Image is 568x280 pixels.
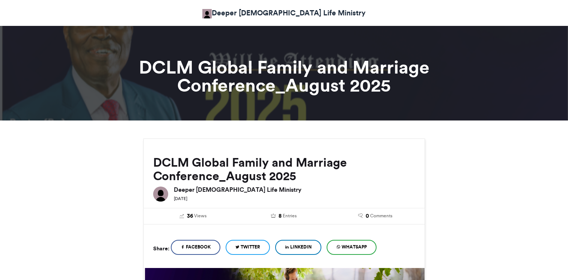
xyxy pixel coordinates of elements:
[194,212,206,219] span: Views
[153,212,233,220] a: 36 Views
[202,8,366,18] a: Deeper [DEMOGRAPHIC_DATA] Life Ministry
[187,212,193,220] span: 36
[226,240,270,255] a: Twitter
[366,212,369,220] span: 0
[174,187,415,193] h6: Deeper [DEMOGRAPHIC_DATA] Life Ministry
[153,156,415,183] h2: DCLM Global Family and Marriage Conference_August 2025
[290,244,312,250] span: LinkedIn
[171,240,220,255] a: Facebook
[153,187,168,202] img: Deeper Christian Life Ministry
[174,196,187,201] small: [DATE]
[153,244,169,253] h5: Share:
[342,244,367,250] span: WhatsApp
[244,212,324,220] a: 8 Entries
[327,240,377,255] a: WhatsApp
[76,58,493,94] h1: DCLM Global Family and Marriage Conference_August 2025
[279,212,282,220] span: 8
[202,9,212,18] img: Obafemi Bello
[186,244,211,250] span: Facebook
[283,212,297,219] span: Entries
[370,212,392,219] span: Comments
[335,212,415,220] a: 0 Comments
[275,240,321,255] a: LinkedIn
[241,244,260,250] span: Twitter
